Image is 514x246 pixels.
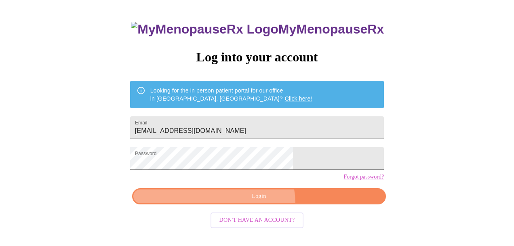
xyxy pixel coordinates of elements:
h3: Log into your account [130,50,384,65]
div: Looking for the in person patient portal for our office in [GEOGRAPHIC_DATA], [GEOGRAPHIC_DATA]? [150,83,312,106]
a: Don't have an account? [209,216,306,223]
a: Forgot password? [343,174,384,180]
button: Login [132,188,386,205]
button: Don't have an account? [211,212,304,228]
span: Login [141,191,377,202]
h3: MyMenopauseRx [131,22,384,37]
a: Click here! [285,95,312,102]
span: Don't have an account? [219,215,295,225]
img: MyMenopauseRx Logo [131,22,278,37]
